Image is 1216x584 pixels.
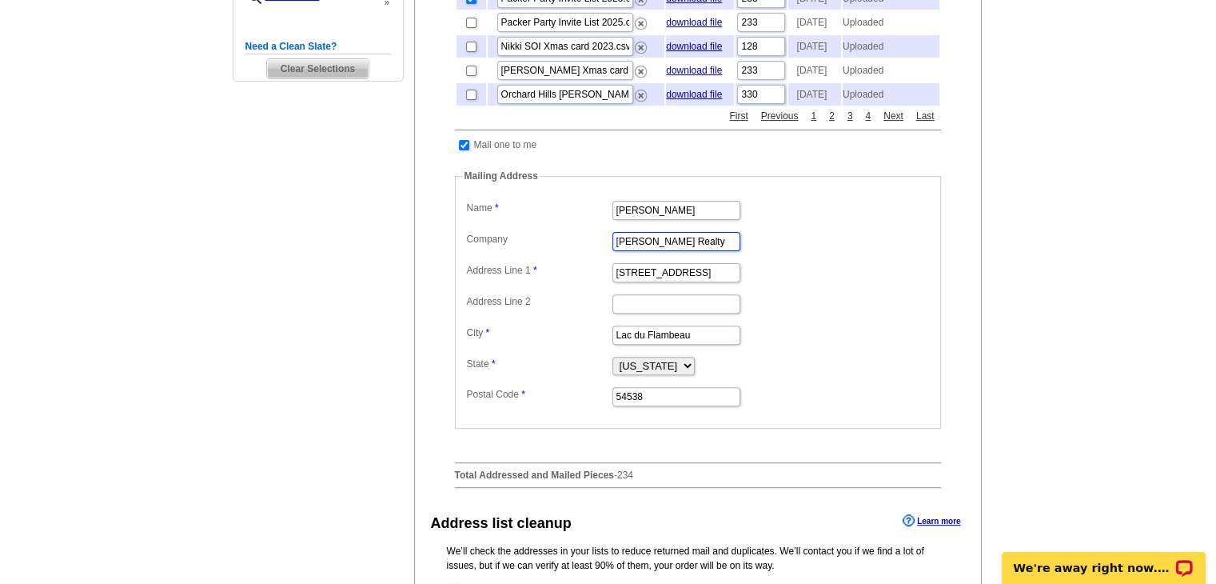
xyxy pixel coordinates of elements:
[788,59,840,82] td: [DATE]
[843,35,939,58] td: Uploaded
[467,263,611,278] label: Address Line 1
[467,326,611,340] label: City
[725,109,752,123] a: First
[666,89,722,100] a: download file
[757,109,803,123] a: Previous
[635,66,647,78] img: delete.png
[467,201,611,215] label: Name
[245,39,391,54] h5: Need a Clean Slate?
[843,109,857,123] a: 3
[903,514,960,527] a: Learn more
[843,11,939,34] td: Uploaded
[788,83,840,106] td: [DATE]
[447,544,949,573] p: We’ll check the addresses in your lists to reduce returned mail and duplicates. We’ll contact you...
[635,14,647,26] a: Remove this list
[843,83,939,106] td: Uploaded
[635,38,647,50] a: Remove this list
[473,137,538,153] td: Mail one to me
[467,387,611,402] label: Postal Code
[635,90,647,102] img: delete.png
[431,513,572,534] div: Address list cleanup
[635,42,647,54] img: delete.png
[463,169,540,183] legend: Mailing Address
[807,109,820,123] a: 1
[666,41,722,52] a: download file
[267,59,369,78] span: Clear Selections
[467,294,611,309] label: Address Line 2
[861,109,875,123] a: 4
[467,357,611,371] label: State
[912,109,939,123] a: Last
[788,11,840,34] td: [DATE]
[635,62,647,74] a: Remove this list
[455,470,614,481] strong: Total Addressed and Mailed Pieces
[991,534,1216,584] iframe: LiveChat chat widget
[843,59,939,82] td: Uploaded
[788,35,840,58] td: [DATE]
[617,470,633,481] span: 234
[879,109,907,123] a: Next
[467,232,611,246] label: Company
[666,17,722,28] a: download file
[666,65,722,76] a: download file
[635,86,647,98] a: Remove this list
[825,109,839,123] a: 2
[635,18,647,30] img: delete.png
